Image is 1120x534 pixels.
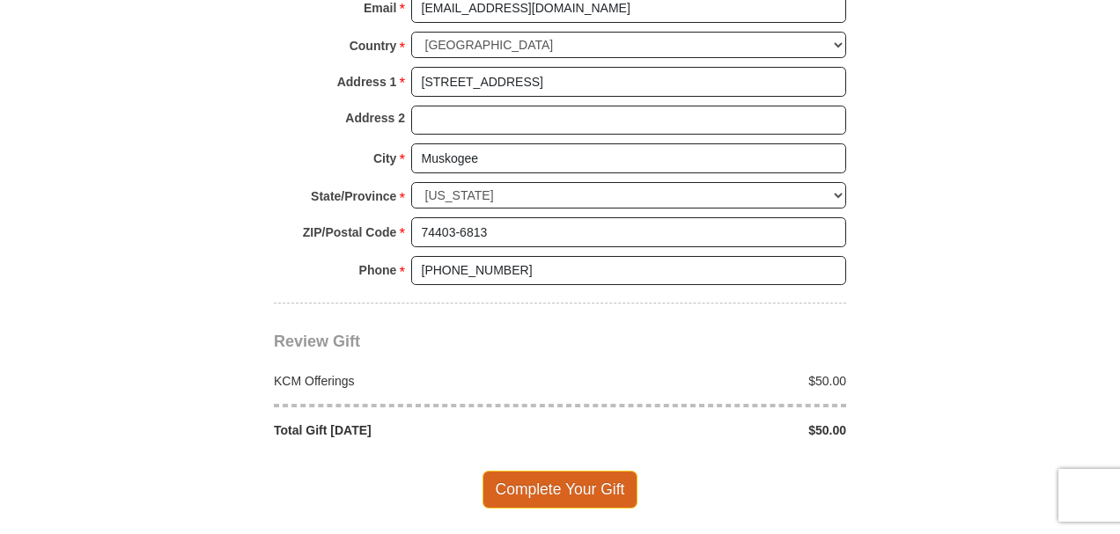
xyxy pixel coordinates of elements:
strong: Address 1 [337,69,397,94]
strong: City [373,146,396,171]
span: Complete Your Gift [483,471,638,508]
div: Total Gift [DATE] [265,421,561,439]
strong: State/Province [311,184,396,208]
div: $50.00 [560,372,856,390]
strong: ZIP/Postal Code [303,220,397,245]
strong: Address 2 [345,106,405,130]
div: KCM Offerings [265,372,561,390]
strong: Country [350,33,397,58]
span: Review Gift [274,333,360,350]
strong: Phone [359,258,397,282]
div: $50.00 [560,421,856,439]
